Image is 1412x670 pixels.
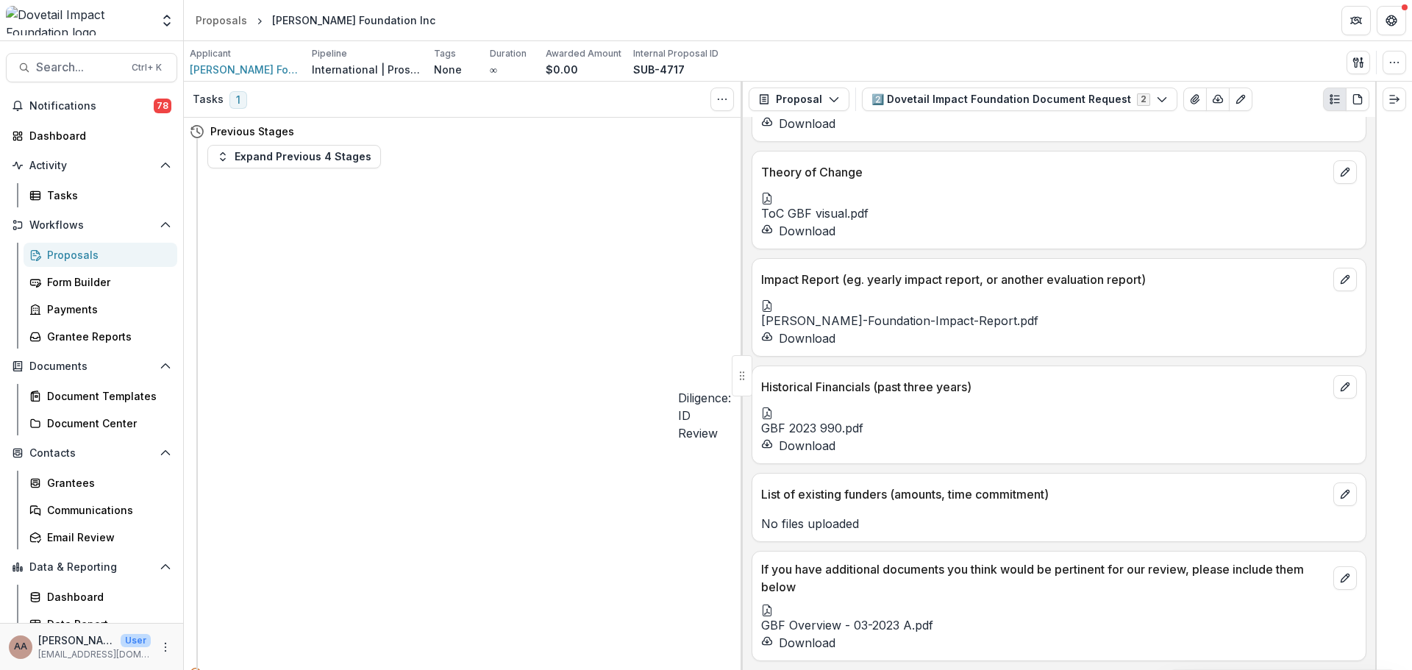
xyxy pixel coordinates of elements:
p: SUB-4717 [633,62,685,77]
div: [PERSON_NAME]-Foundation-Impact-Report.pdfdownload-form-response [761,300,1357,347]
button: download-form-response [761,437,835,455]
p: Applicant [190,47,231,60]
div: Form Builder [47,274,165,290]
a: Document Templates [24,384,177,408]
button: edit [1333,160,1357,184]
div: Communications [47,502,165,518]
button: edit [1333,268,1357,291]
div: GBF 2023 990.pdfdownload-form-response [761,407,1357,455]
div: Payments [47,302,165,317]
a: Proposals [24,243,177,267]
span: Workflows [29,219,154,232]
button: Toggle View Cancelled Tasks [710,88,734,111]
span: Activity [29,160,154,172]
button: edit [1333,482,1357,506]
div: Grantees [47,475,165,491]
button: View Attached Files [1183,88,1207,111]
button: 2️⃣ Dovetail Impact Foundation Document Request2 [862,88,1177,111]
p: User [121,634,151,647]
a: Payments [24,297,177,321]
a: Document Center [24,411,177,435]
img: Dovetail Impact Foundation logo [6,6,151,35]
a: Form Builder [24,270,177,294]
span: Data & Reporting [29,561,154,574]
div: Amit Antony Alex [14,642,27,652]
a: Grantees [24,471,177,495]
div: Tasks [47,188,165,203]
button: Open entity switcher [157,6,177,35]
span: GBF Overview - 03-2023 A.pdf [761,618,933,632]
p: None [434,62,462,77]
span: 78 [154,99,171,113]
button: PDF view [1346,88,1369,111]
div: Document Center [47,416,165,431]
div: Data Report [47,616,165,632]
div: Dashboard [29,128,165,143]
p: International | Prospects Pipeline [312,62,422,77]
button: Expand right [1383,88,1406,111]
button: download-form-response [761,634,835,652]
div: Document Templates [47,388,165,404]
button: edit [1333,566,1357,590]
h4: Previous Stages [210,124,294,139]
span: 1 [229,91,247,109]
p: Pipeline [312,47,347,60]
p: Duration [490,47,527,60]
a: Proposals [190,10,253,31]
span: Contacts [29,447,154,460]
button: Proposal [749,88,849,111]
a: Tasks [24,183,177,207]
button: Open Data & Reporting [6,555,177,579]
h4: Diligence: ID Review [678,389,731,442]
span: Documents [29,360,154,373]
p: ∞ [490,62,497,77]
a: Communications [24,498,177,522]
button: Search... [6,53,177,82]
p: [EMAIL_ADDRESS][DOMAIN_NAME] [38,648,151,661]
button: Plaintext view [1323,88,1347,111]
div: Proposals [196,13,247,28]
p: Tags [434,47,456,60]
div: Proposals [47,247,165,263]
p: No files uploaded [761,515,1357,532]
span: [PERSON_NAME]-Foundation-Impact-Report.pdf [761,313,1038,328]
a: [PERSON_NAME] Foundation Inc [190,62,300,77]
div: GBF Overview - 03-2023 A.pdfdownload-form-response [761,605,1357,652]
div: Grantee Reports [47,329,165,344]
p: [PERSON_NAME] [PERSON_NAME] [38,632,115,648]
button: Partners [1341,6,1371,35]
button: More [157,638,174,656]
span: ToC GBF visual.pdf [761,206,869,221]
p: If you have additional documents you think would be pertinent for our review, please include them... [761,560,1327,596]
div: ToC GBF visual.pdfdownload-form-response [761,193,1357,240]
div: [PERSON_NAME] Foundation Inc [272,13,435,28]
a: Dashboard [6,124,177,148]
p: $0.00 [546,62,578,77]
span: GBF 2023 990.pdf [761,421,863,435]
div: Ctrl + K [129,60,165,76]
button: Get Help [1377,6,1406,35]
span: Search... [36,60,123,74]
button: download-form-response [761,115,835,132]
div: Dashboard [47,589,165,605]
p: Impact Report (eg. yearly impact report, or another evaluation report) [761,271,1327,288]
button: Edit as form [1229,88,1252,111]
button: Open Activity [6,154,177,177]
p: List of existing funders (amounts, time commitment) [761,485,1327,503]
div: Email Review [47,530,165,545]
a: Dashboard [24,585,177,609]
p: Internal Proposal ID [633,47,719,60]
p: Historical Financials (past three years) [761,378,1327,396]
button: Open Documents [6,354,177,378]
a: Data Report [24,612,177,636]
button: edit [1333,375,1357,399]
a: Grantee Reports [24,324,177,349]
button: Open Contacts [6,441,177,465]
p: Theory of Change [761,163,1327,181]
p: Awarded Amount [546,47,621,60]
button: Notifications78 [6,94,177,118]
button: Open Workflows [6,213,177,237]
button: download-form-response [761,222,835,240]
h3: Tasks [193,93,224,106]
